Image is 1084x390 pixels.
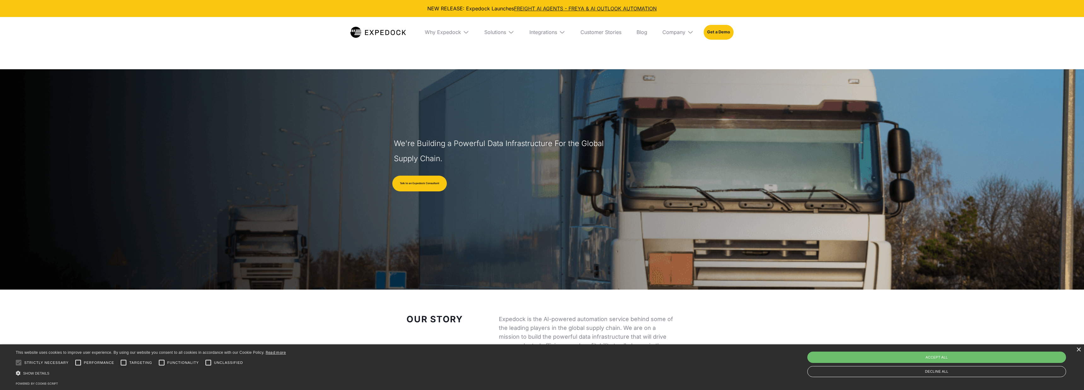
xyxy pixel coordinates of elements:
span: Show details [23,371,49,375]
div: Close [1076,348,1081,352]
strong: Our Story [407,314,463,325]
div: Why Expedock [425,29,461,35]
span: Targeting [129,360,152,365]
span: Functionality [167,360,199,365]
div: Decline all [807,366,1066,377]
div: NEW RELEASE: Expedock Launches [5,5,1079,12]
div: Integrations [529,29,557,35]
span: Strictly necessary [24,360,69,365]
span: Unclassified [214,360,243,365]
div: Integrations [524,17,570,47]
span: This website uses cookies to improve user experience. By using our website you consent to all coo... [16,350,264,355]
div: Company [657,17,699,47]
iframe: Chat Widget [1052,360,1084,390]
div: Accept all [807,352,1066,363]
h1: We're Building a Powerful Data Infrastructure For the Global Supply Chain. [394,136,607,166]
a: FREIGHT AI AGENTS - FREYA & AI OUTLOOK AUTOMATION [514,5,657,12]
a: Get a Demo [704,25,734,39]
div: Solutions [484,29,506,35]
a: Read more [266,350,286,355]
div: Show details [16,370,286,376]
div: Company [662,29,685,35]
div: Why Expedock [420,17,474,47]
a: Powered by cookie-script [16,382,58,385]
a: Blog [631,17,652,47]
span: Performance [84,360,114,365]
a: Customer Stories [575,17,626,47]
a: Talk to an Expedock Consultant [392,176,447,191]
div: Solutions [479,17,519,47]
